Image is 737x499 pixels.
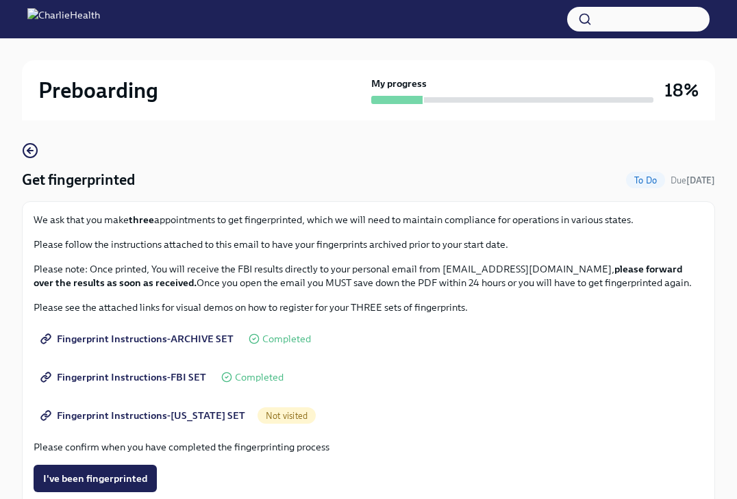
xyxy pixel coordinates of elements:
button: I've been fingerprinted [34,465,157,492]
h2: Preboarding [38,77,158,104]
span: Due [671,175,715,185]
span: Fingerprint Instructions-[US_STATE] SET [43,409,245,422]
p: We ask that you make appointments to get fingerprinted, which we will need to maintain compliance... [34,213,703,227]
h3: 18% [664,78,699,103]
span: October 21st, 2025 09:00 [671,174,715,187]
img: CharlieHealth [27,8,100,30]
strong: [DATE] [686,175,715,185]
strong: three [129,214,154,226]
span: Completed [235,372,284,383]
p: Please confirm when you have completed the fingerprinting process [34,440,703,454]
span: Fingerprint Instructions-FBI SET [43,370,206,384]
a: Fingerprint Instructions-ARCHIVE SET [34,325,243,353]
p: Please see the attached links for visual demos on how to register for your THREE sets of fingerpr... [34,300,703,314]
span: To Do [626,175,665,185]
a: Fingerprint Instructions-[US_STATE] SET [34,402,255,429]
a: Fingerprint Instructions-FBI SET [34,363,216,391]
span: Not visited [258,411,316,421]
p: Please follow the instructions attached to this email to have your fingerprints archived prior to... [34,238,703,251]
h4: Get fingerprinted [22,170,135,190]
strong: My progress [371,77,427,90]
span: Completed [262,334,311,344]
span: Fingerprint Instructions-ARCHIVE SET [43,332,234,346]
span: I've been fingerprinted [43,472,147,485]
p: Please note: Once printed, You will receive the FBI results directly to your personal email from ... [34,262,703,290]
